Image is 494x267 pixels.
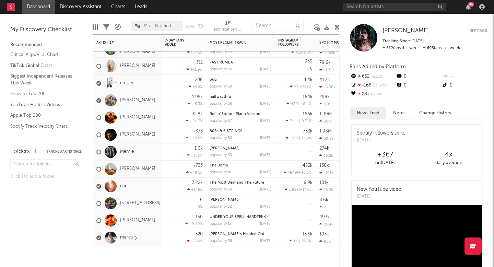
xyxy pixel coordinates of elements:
div: 208 [195,78,203,82]
div: popularity: 48 [210,171,233,174]
div: Notifications (Artist) [214,17,242,37]
div: ( ) [285,187,313,192]
div: -373 [193,129,203,133]
span: +756 % [299,85,311,89]
div: popularity: 38 [210,85,232,89]
a: [PERSON_NAME] [120,218,155,223]
a: Rollin' Stone - Piano Version [210,112,260,116]
div: The Bomb [210,164,271,167]
a: [PERSON_NAME] [120,97,155,103]
div: ( ) [286,102,313,106]
div: popularity: 38 [210,68,232,71]
div: [DATE] [260,50,271,54]
a: Shazam Top 200 [10,90,75,97]
a: [PERSON_NAME] [210,147,239,150]
div: [DATE] [260,171,271,174]
div: [DATE] [357,137,405,144]
a: Critical Algo/Viral Chart [10,51,75,58]
div: FAST RUMBA [210,61,271,65]
span: Tracking Since: [DATE] [383,39,424,43]
div: 311 [196,60,203,65]
div: popularity: 32 [210,205,232,209]
div: Justin's Headed Out [210,232,271,236]
div: +145 % [187,187,203,192]
div: 6 [200,198,203,202]
div: 1.95k [192,95,203,99]
span: +2.5 % [301,51,311,55]
div: [DATE] [260,188,271,191]
button: Change History [412,107,458,119]
div: ( ) [289,239,313,243]
div: ( ) [291,50,313,55]
div: +28.5 % [186,136,203,140]
a: TikTok Global Chart [10,62,75,69]
div: UNDER YOUR SPELL HARDTEKK - SLOWED [210,215,271,219]
button: Notes [386,107,412,119]
div: 808s & 6 STRINGS [210,129,271,133]
div: popularity: 38 [210,188,232,191]
div: 28 [350,90,396,99]
a: [PERSON_NAME] [120,166,155,172]
div: 1.99M [319,112,332,116]
div: Most Recent Track [210,40,261,45]
div: Artist [96,40,148,45]
div: Filters [103,17,109,37]
div: ( ) [290,84,313,89]
div: 25.4k [319,222,333,227]
div: +49.1 % [186,170,203,175]
div: 453k [303,163,313,168]
div: 16.2k [319,153,333,158]
span: -849 [288,171,297,175]
button: News Feed [350,107,386,119]
div: 1.98M [319,129,332,133]
div: [DATE] [260,136,271,140]
span: -46.4 % [299,102,311,106]
span: -33.5 % [300,240,311,243]
a: Recommended For You [10,133,75,141]
div: halfwaythru [210,95,271,99]
div: 164k [303,95,313,99]
div: daily average [417,159,480,167]
div: on [DATE] [353,159,417,167]
div: -- [442,72,487,81]
div: 103k [319,232,329,236]
div: 4.4k [304,78,313,82]
div: Folders [10,148,30,156]
div: ( ) [284,170,313,175]
div: [DATE] [260,68,271,71]
div: popularity: 57 [210,119,232,123]
div: [DATE] [357,193,401,200]
button: Untrack [469,27,487,34]
button: Save [185,25,194,28]
div: 0 % [198,205,203,209]
div: A&R Pipeline [115,17,121,37]
input: Search... [252,21,304,31]
div: popularity: 23 [210,50,232,54]
div: 4 x [417,151,480,159]
div: Recommended [10,41,82,49]
div: 41.2k [319,78,330,82]
div: -6.36k [319,85,336,89]
div: popularity: 58 [210,102,232,106]
span: -1.92 % [300,137,311,140]
div: +11.9 % [187,67,203,72]
div: ( ) [286,136,313,140]
a: [STREET_ADDRESS] [120,200,161,206]
div: 303k [319,119,332,124]
div: 8.6k [319,198,328,202]
div: [DATE] [260,119,271,123]
div: 803 [319,239,331,244]
div: -733 [193,163,203,168]
div: 32.8k [192,112,203,116]
div: 0 [278,58,313,74]
div: 320 [195,232,203,236]
span: +145 % [300,188,311,192]
a: The Most Dear and The Future [210,181,264,185]
button: Tracked Artists(62) [46,150,82,153]
div: [DATE] [260,85,271,89]
span: 693 fans last week [383,46,460,50]
div: bug [210,78,271,82]
div: Click to add a folder. [10,173,82,181]
div: -101k [319,171,333,175]
div: +9.49 % [185,222,203,226]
